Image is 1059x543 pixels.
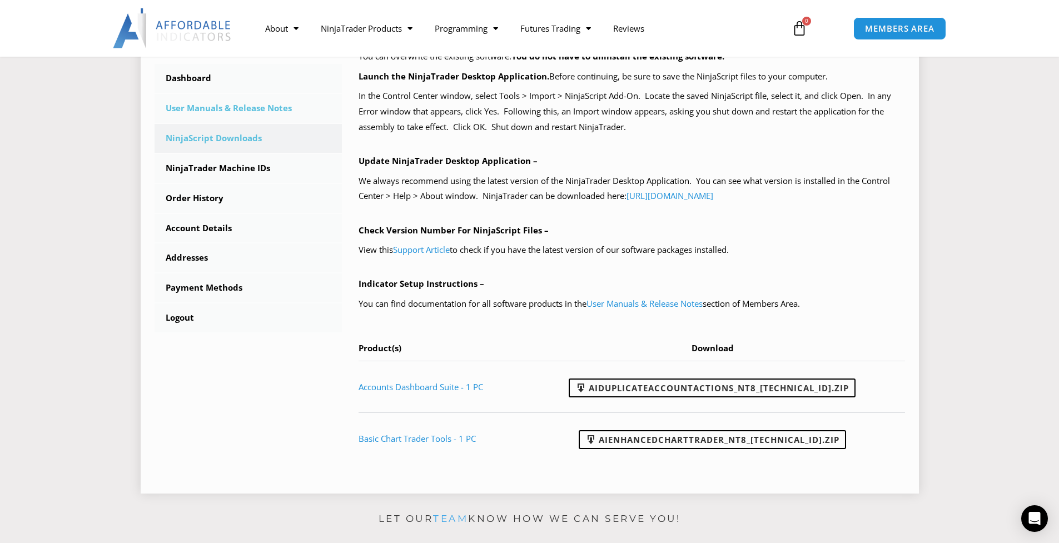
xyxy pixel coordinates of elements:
[155,124,342,153] a: NinjaScript Downloads
[393,244,450,255] a: Support Article
[359,49,905,64] p: You can overwrite the existing software.
[359,225,549,236] b: Check Version Number For NinjaScript Files –
[692,342,734,353] span: Download
[359,173,905,205] p: We always recommend using the latest version of the NinjaTrader Desktop Application. You can see ...
[113,8,232,48] img: LogoAI | Affordable Indicators – NinjaTrader
[569,378,856,397] a: AIDuplicateAccountActions_NT8_[TECHNICAL_ID].zip
[865,24,934,33] span: MEMBERS AREA
[627,190,713,201] a: [URL][DOMAIN_NAME]
[853,17,946,40] a: MEMBERS AREA
[155,94,342,123] a: User Manuals & Release Notes
[359,296,905,312] p: You can find documentation for all software products in the section of Members Area.
[1021,505,1048,532] div: Open Intercom Messenger
[359,88,905,135] p: In the Control Center window, select Tools > Import > NinjaScript Add-On. Locate the saved NinjaS...
[602,16,655,41] a: Reviews
[155,243,342,272] a: Addresses
[359,433,476,444] a: Basic Chart Trader Tools - 1 PC
[155,273,342,302] a: Payment Methods
[155,154,342,183] a: NinjaTrader Machine IDs
[579,430,846,449] a: AIEnhancedChartTrader_NT8_[TECHNICAL_ID].zip
[586,298,703,309] a: User Manuals & Release Notes
[155,64,342,93] a: Dashboard
[433,513,468,524] a: team
[155,184,342,213] a: Order History
[359,342,401,353] span: Product(s)
[359,242,905,258] p: View this to check if you have the latest version of our software packages installed.
[775,12,824,44] a: 0
[155,303,342,332] a: Logout
[509,16,602,41] a: Futures Trading
[155,214,342,243] a: Account Details
[359,278,484,289] b: Indicator Setup Instructions –
[802,17,811,26] span: 0
[424,16,509,41] a: Programming
[155,64,342,332] nav: Account pages
[359,381,483,392] a: Accounts Dashboard Suite - 1 PC
[359,71,549,82] b: Launch the NinjaTrader Desktop Application.
[310,16,424,41] a: NinjaTrader Products
[254,16,310,41] a: About
[359,69,905,84] p: Before continuing, be sure to save the NinjaScript files to your computer.
[359,155,538,166] b: Update NinjaTrader Desktop Application –
[254,16,779,41] nav: Menu
[141,510,919,528] p: Let our know how we can serve you!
